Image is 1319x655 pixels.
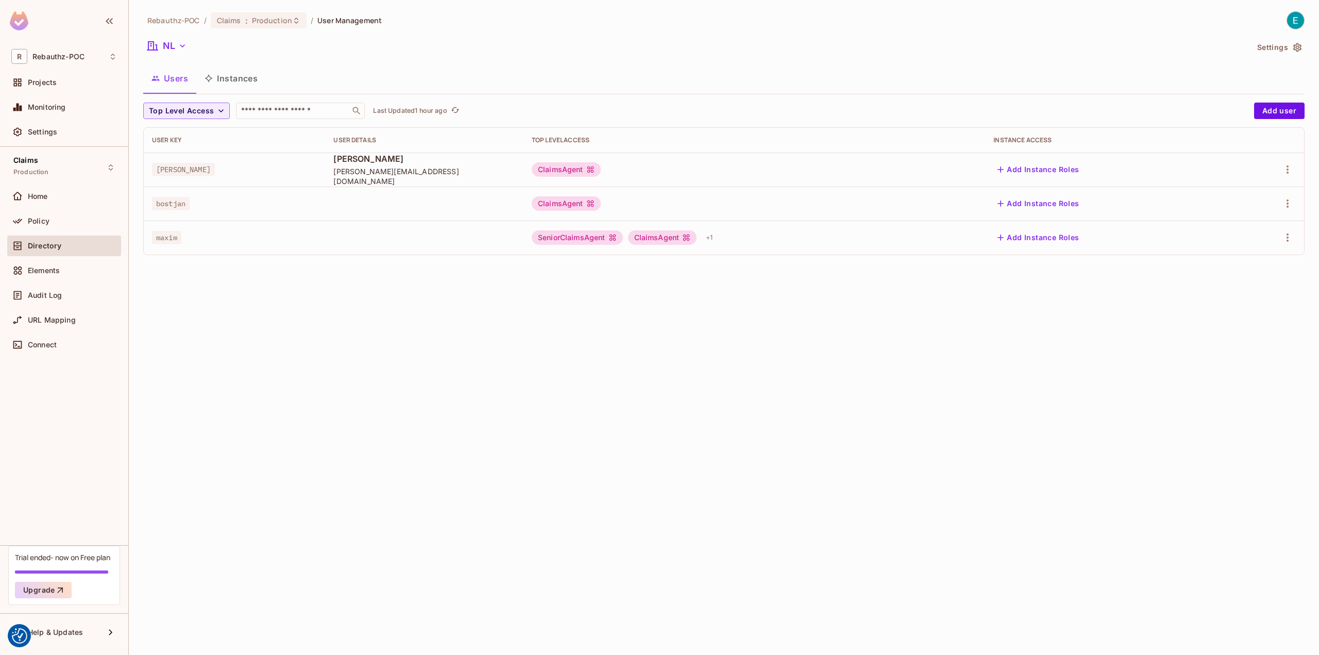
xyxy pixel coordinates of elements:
[1254,103,1305,119] button: Add user
[152,197,190,210] span: bostjan
[333,136,515,144] div: User Details
[317,15,382,25] span: User Management
[449,105,462,117] button: refresh
[993,195,1083,212] button: Add Instance Roles
[28,78,57,87] span: Projects
[10,11,28,30] img: SReyMgAAAABJRU5ErkJggg==
[993,229,1083,246] button: Add Instance Roles
[28,628,83,636] span: Help & Updates
[245,16,248,25] span: :
[13,156,38,164] span: Claims
[15,582,72,598] button: Upgrade
[1287,12,1304,29] img: Erik Mesropyan
[311,15,313,25] li: /
[1253,39,1305,56] button: Settings
[152,163,215,176] span: [PERSON_NAME]
[28,316,76,324] span: URL Mapping
[28,128,57,136] span: Settings
[143,38,191,54] button: NL
[993,161,1083,178] button: Add Instance Roles
[217,15,241,25] span: Claims
[196,65,266,91] button: Instances
[12,628,27,644] img: Revisit consent button
[702,229,717,246] div: + 1
[152,136,317,144] div: User Key
[628,230,697,245] div: ClaimsAgent
[15,552,110,562] div: Trial ended- now on Free plan
[28,341,57,349] span: Connect
[28,103,66,111] span: Monitoring
[333,166,515,186] span: [PERSON_NAME][EMAIL_ADDRESS][DOMAIN_NAME]
[532,136,977,144] div: Top Level Access
[13,168,49,176] span: Production
[11,49,27,64] span: R
[28,192,48,200] span: Home
[28,291,62,299] span: Audit Log
[152,231,181,244] span: maxim
[532,162,601,177] div: ClaimsAgent
[333,153,515,164] span: [PERSON_NAME]
[28,266,60,275] span: Elements
[28,217,49,225] span: Policy
[28,242,61,250] span: Directory
[373,107,447,115] p: Last Updated 1 hour ago
[532,230,623,245] div: SeniorClaimsAgent
[993,136,1220,144] div: Instance Access
[451,106,460,116] span: refresh
[32,53,84,61] span: Workspace: Rebauthz-POC
[143,103,230,119] button: Top Level Access
[149,105,214,117] span: Top Level Access
[12,628,27,644] button: Consent Preferences
[143,65,196,91] button: Users
[147,15,200,25] span: the active workspace
[252,15,292,25] span: Production
[204,15,207,25] li: /
[532,196,601,211] div: ClaimsAgent
[447,105,462,117] span: Click to refresh data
